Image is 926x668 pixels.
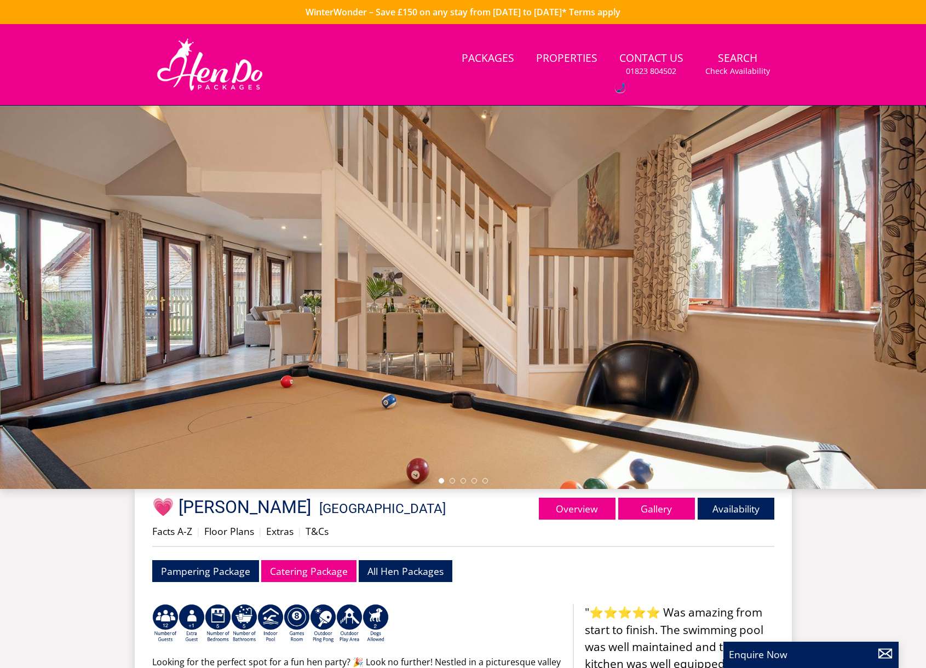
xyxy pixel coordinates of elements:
a: Packages [457,47,519,71]
img: AD_4nXe3ZEMMYZSnCeK6QA0WFeR0RV6l---ElHmqkEYi0_WcfhtMgpEskfIc8VIOFjLKPTAVdYBfwP5wkTZHMgYhpNyJ6THCM... [363,604,389,643]
a: T&Cs [306,525,329,538]
a: SearchCheck Availability [701,47,774,82]
img: AD_4nXdrZMsjcYNLGsKuA84hRzvIbesVCpXJ0qqnwZoX5ch9Zjv73tWe4fnFRs2gJ9dSiUubhZXckSJX_mqrZBmYExREIfryF... [284,604,310,643]
a: Catering Package [261,560,356,581]
img: AD_4nXdbpp640i7IVFfqLTtqWv0Ghs4xmNECk-ef49VdV_vDwaVrQ5kQ5qbfts81iob6kJkelLjJ-SykKD7z1RllkDxiBG08n... [205,604,231,643]
img: Hen Do Packages [152,37,268,92]
a: Floor Plans [204,525,254,538]
a: Overview [539,498,616,520]
img: AD_4nXei2dp4L7_L8OvME76Xy1PUX32_NMHbHVSts-g-ZAVb8bILrMcUKZI2vRNdEqfWP017x6NFeUMZMqnp0JYknAB97-jDN... [257,604,284,643]
img: AD_4nXcCk2bftbgRsc6Z7ZaCx3AIT_c7zHTPupZQTZJWf-wV2AiEkW4rUmOH9T9u-JzLDS8cG3J_KR3qQxvNOpj4jKaSIvi8l... [179,604,205,643]
img: AD_4nXfjdDqPkGBf7Vpi6H87bmAUe5GYCbodrAbU4sf37YN55BCjSXGx5ZgBV7Vb9EJZsXiNVuyAiuJUB3WVt-w9eJ0vaBcHg... [336,604,363,643]
div: Call: 01823 804502 [615,83,625,93]
a: Availability [698,498,774,520]
small: 01823 804502 [626,66,676,77]
a: Properties [532,47,602,71]
a: 💗 [PERSON_NAME] [152,497,315,517]
a: Facts A-Z [152,525,192,538]
a: [GEOGRAPHIC_DATA] [319,501,446,516]
img: AD_4nXdxWG_VJzWvdcEgUAXGATx6wR9ALf-b3pO0Wv8JqPQicHBbIur_fycMGrCfvtJxUkL7_dC_Ih2A3VWjPzrEQCT_Y6-em... [231,604,257,643]
a: Gallery [618,498,695,520]
img: AD_4nXedYSikxxHOHvwVe1zj-uvhWiDuegjd4HYl2n2bWxGQmKrAZgnJMrbhh58_oki_pZTOANg4PdWvhHYhVneqXfw7gvoLH... [310,604,336,643]
img: AD_4nXeyNBIiEViFqGkFxeZn-WxmRvSobfXIejYCAwY7p4slR9Pvv7uWB8BWWl9Rip2DDgSCjKzq0W1yXMRj2G_chnVa9wg_L... [152,604,179,643]
a: Extras [266,525,294,538]
p: Enquire Now [729,647,893,661]
a: Pampering Package [152,560,259,581]
small: Check Availability [705,66,770,77]
a: All Hen Packages [359,560,452,581]
img: hfpfyWBK5wQHBAGPgDf9c6qAYOxxMAAAAASUVORK5CYII= [617,83,625,93]
span: 💗 [PERSON_NAME] [152,497,311,517]
span: - [315,501,446,516]
a: Contact Us01823 804502 [615,47,688,82]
